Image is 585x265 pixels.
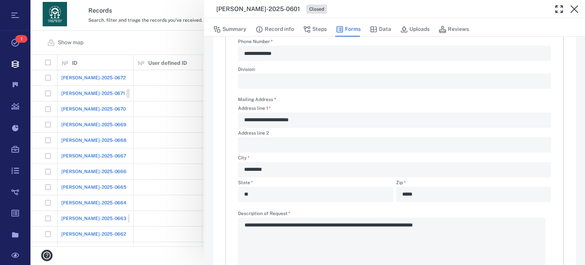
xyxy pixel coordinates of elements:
label: Address line 2 [238,131,551,137]
span: 1 [15,35,27,43]
button: Close [567,2,582,17]
label: Phone Number [238,39,551,46]
label: Division: [238,67,551,74]
h3: [PERSON_NAME]-2025-0601 [216,5,300,14]
label: City [238,156,551,162]
button: Forms [336,22,361,37]
label: Description of Request [238,211,551,218]
button: Record info [256,22,294,37]
span: Closed [308,6,326,13]
label: Zip [396,180,551,187]
label: State [238,180,393,187]
button: Steps [303,22,327,37]
div: Division: [238,74,551,89]
button: Data [370,22,391,37]
span: Help [17,5,33,12]
button: Reviews [439,22,469,37]
button: Uploads [400,22,430,37]
button: Toggle Fullscreen [551,2,567,17]
label: Mailing Address [238,96,276,103]
label: Address line 1 [238,106,551,112]
span: required [274,97,276,102]
button: Summary [213,22,246,37]
div: Phone Number [238,46,551,61]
